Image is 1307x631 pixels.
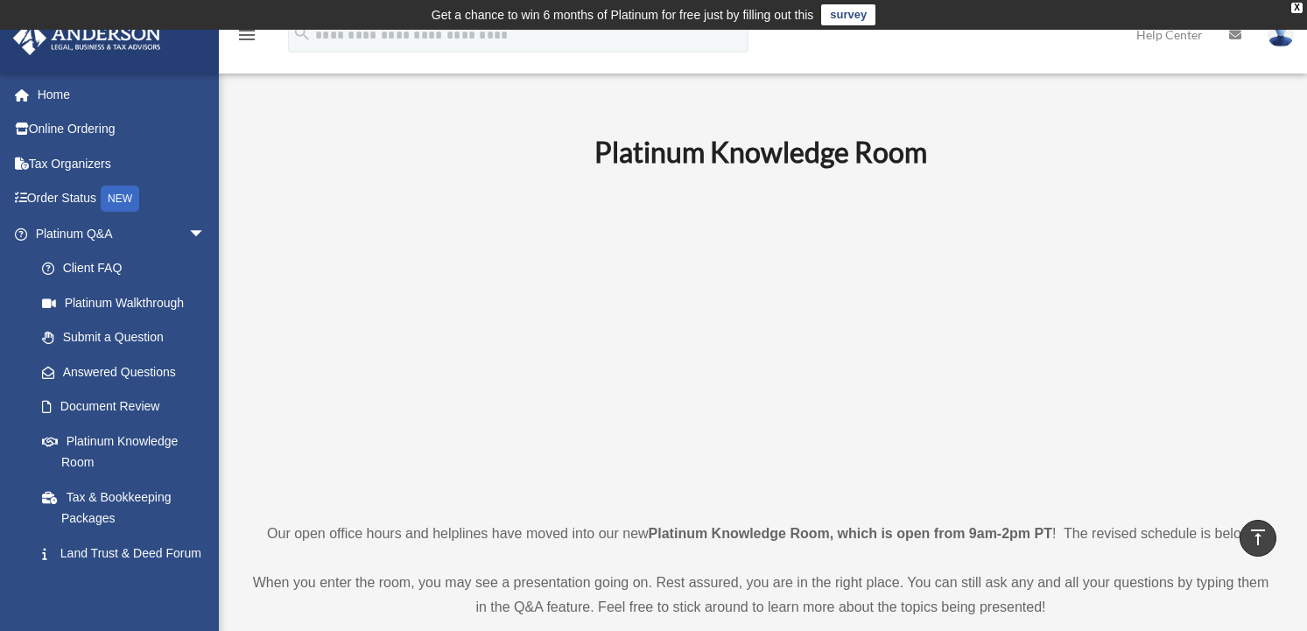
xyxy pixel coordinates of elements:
div: Get a chance to win 6 months of Platinum for free just by filling out this [432,4,814,25]
a: Platinum Q&Aarrow_drop_down [12,216,232,251]
a: Order StatusNEW [12,181,232,217]
i: menu [236,25,257,46]
a: Answered Questions [25,354,232,389]
a: Land Trust & Deed Forum [25,536,232,571]
a: survey [821,4,875,25]
iframe: 231110_Toby_KnowledgeRoom [498,193,1023,489]
a: Submit a Question [25,320,232,355]
img: Anderson Advisors Platinum Portal [8,21,166,55]
i: vertical_align_top [1247,527,1268,548]
a: vertical_align_top [1240,520,1276,557]
strong: Platinum Knowledge Room, which is open from 9am-2pm PT [649,526,1052,541]
a: Tax Organizers [12,146,232,181]
img: User Pic [1268,22,1294,47]
a: Platinum Knowledge Room [25,424,223,480]
p: Our open office hours and helplines have moved into our new ! The revised schedule is below. [249,522,1272,546]
b: Platinum Knowledge Room [594,135,927,169]
i: search [292,24,312,43]
a: Platinum Walkthrough [25,285,232,320]
div: NEW [101,186,139,212]
a: Client FAQ [25,251,232,286]
a: menu [236,31,257,46]
span: arrow_drop_down [188,216,223,252]
a: Portal Feedback [25,571,232,606]
a: Online Ordering [12,112,232,147]
a: Home [12,77,232,112]
p: When you enter the room, you may see a presentation going on. Rest assured, you are in the right ... [249,571,1272,620]
a: Document Review [25,389,232,424]
a: Tax & Bookkeeping Packages [25,480,232,536]
div: close [1291,3,1303,13]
